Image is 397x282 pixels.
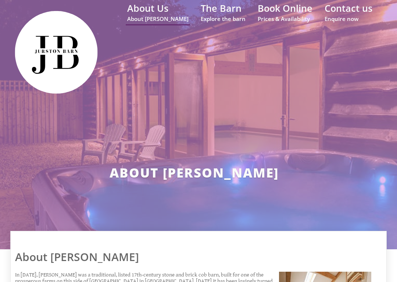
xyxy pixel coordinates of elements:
[127,15,189,22] small: About [PERSON_NAME]
[325,2,372,22] a: Contact usEnquire now
[47,164,341,181] h2: About [PERSON_NAME]
[127,2,189,22] a: About UsAbout [PERSON_NAME]
[201,2,246,22] a: The BarnExplore the barn
[325,15,372,22] small: Enquire now
[15,249,373,264] h1: About [PERSON_NAME]
[10,6,102,98] img: Jurston Barn
[258,2,312,22] a: Book OnlinePrices & Availability
[201,15,246,22] small: Explore the barn
[258,15,312,22] small: Prices & Availability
